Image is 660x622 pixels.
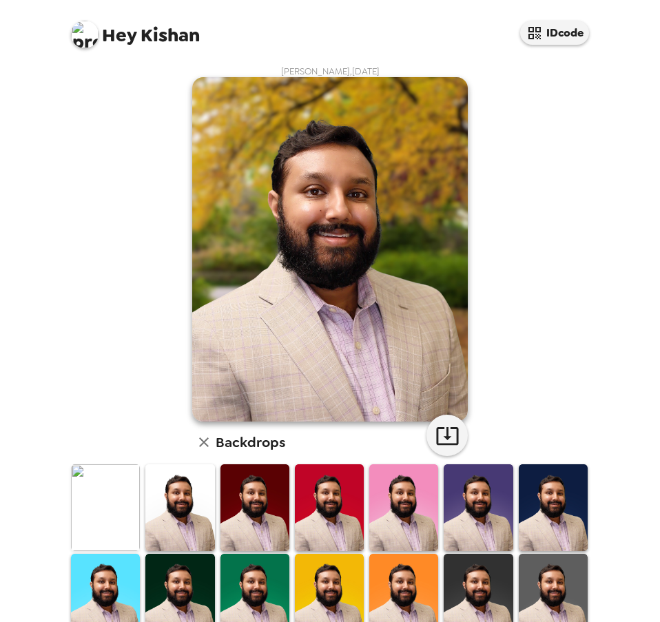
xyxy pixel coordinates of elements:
[520,21,589,45] button: IDcode
[216,431,285,453] h6: Backdrops
[71,21,99,48] img: profile pic
[71,464,140,550] img: Original
[281,65,380,77] span: [PERSON_NAME] , [DATE]
[102,23,136,48] span: Hey
[71,14,200,45] span: Kishan
[192,77,468,422] img: user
